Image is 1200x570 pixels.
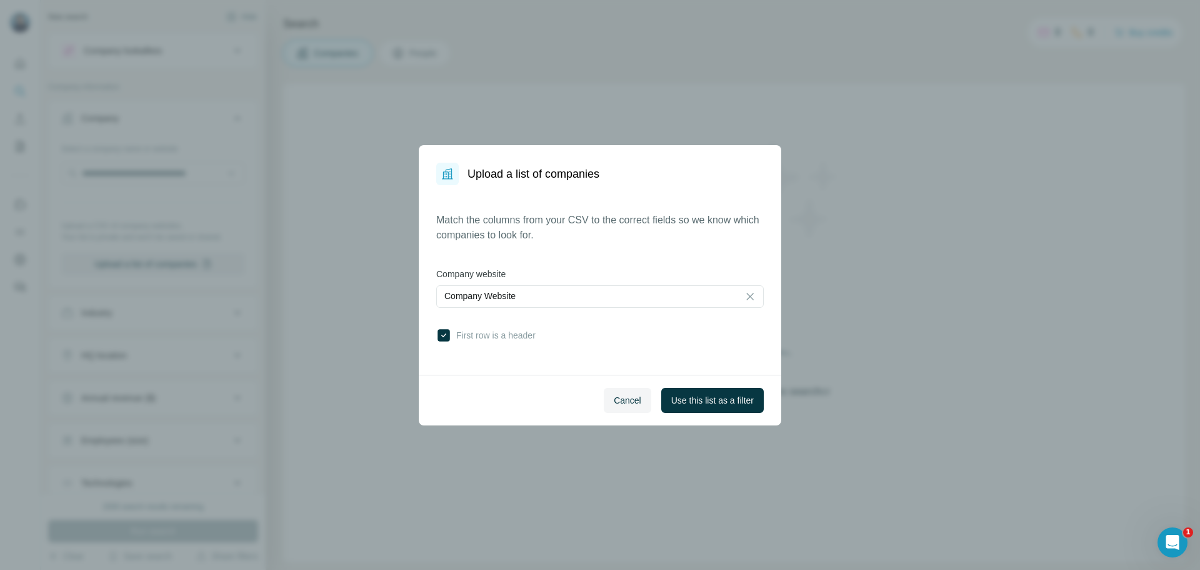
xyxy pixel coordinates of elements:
span: 1 [1183,527,1193,537]
button: Use this list as a filter [661,388,764,413]
p: Match the columns from your CSV to the correct fields so we know which companies to look for. [436,213,764,243]
span: First row is a header [451,329,536,342]
span: Use this list as a filter [671,394,754,407]
p: Company Website [444,290,516,302]
label: Company website [436,268,764,280]
button: Cancel [604,388,651,413]
span: Cancel [614,394,641,407]
h1: Upload a list of companies [467,165,599,183]
iframe: Intercom live chat [1157,527,1187,557]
